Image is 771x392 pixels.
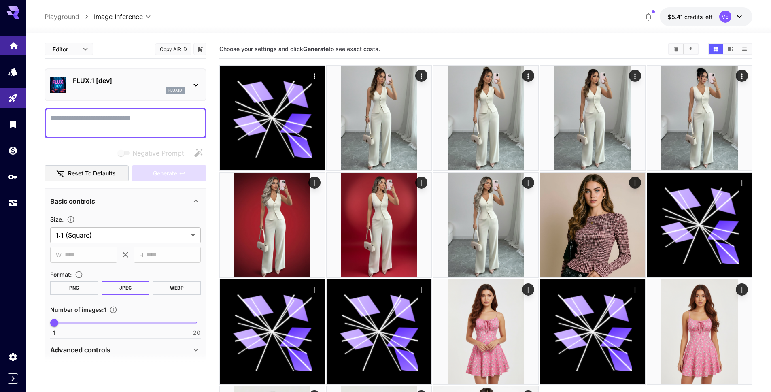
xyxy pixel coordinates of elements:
div: Usage [8,198,18,208]
img: 9k= [540,66,645,170]
span: H [139,250,143,260]
div: Wallet [8,145,18,156]
img: D8esmzwE6qCMgAAAABJRU5ErkJggg== [647,279,752,384]
p: Advanced controls [50,345,110,355]
span: Choose your settings and click to see exact costs. [219,45,380,52]
div: VE [719,11,731,23]
span: 1 [53,329,55,337]
b: Generate [303,45,329,52]
span: Format : [50,271,72,278]
span: Number of images : 1 [50,306,106,313]
div: Actions [415,177,427,189]
button: JPEG [102,281,150,295]
div: Actions [629,177,641,189]
div: Actions [736,283,748,296]
img: 2Q== [327,173,431,277]
button: Expand sidebar [8,373,18,384]
span: Editor [53,45,78,53]
div: API Keys [8,172,18,182]
div: Home [9,38,19,48]
span: Image Inference [94,12,143,21]
button: Show images in list view [737,44,752,54]
div: Actions [629,70,641,82]
button: Adjust the dimensions of the generated image by specifying its width and height in pixels, or sel... [64,215,78,224]
img: 9k= [433,66,538,170]
button: Show images in video view [723,44,737,54]
a: Playground [45,12,79,21]
div: Actions [415,70,427,82]
img: 2Q== [647,66,752,170]
span: 1:1 (Square) [56,230,188,240]
img: 9k= [540,173,645,277]
div: Settings [8,352,18,362]
img: 9k= [327,66,431,170]
div: Basic controls [50,192,201,211]
div: Actions [522,283,534,296]
img: Z [220,173,325,277]
div: Advanced controls [50,340,201,360]
img: Z [433,173,538,277]
button: Choose the file format for the output image. [72,271,86,279]
div: Playground [8,93,18,103]
div: Library [8,119,18,129]
button: $5.4098VE [660,7,752,26]
div: Clear ImagesDownload All [668,43,699,55]
button: Add to library [196,44,204,54]
div: FLUX.1 [dev]flux1d [50,72,201,97]
p: FLUX.1 [dev] [73,76,185,85]
button: Clear Images [669,44,683,54]
div: Actions [308,177,321,189]
div: Actions [415,283,427,296]
button: Download All [684,44,698,54]
button: PNG [50,281,98,295]
button: Show images in grid view [709,44,723,54]
span: credits left [684,13,713,20]
div: Actions [629,283,641,296]
span: Size : [50,216,64,223]
p: flux1d [168,87,182,93]
div: Actions [522,70,534,82]
div: Actions [736,70,748,82]
nav: breadcrumb [45,12,94,21]
div: Actions [308,283,321,296]
span: Negative Prompt [132,148,184,158]
span: Negative prompts are not compatible with the selected model. [116,148,190,158]
div: Show images in grid viewShow images in video viewShow images in list view [708,43,752,55]
div: Actions [736,177,748,189]
div: Actions [308,70,321,82]
img: BxrwUW5v7IiKAAAAAElFTkSuQmCC [433,279,538,384]
div: $5.4098 [668,13,713,21]
button: WEBP [153,281,201,295]
button: Specify how many images to generate in a single request. Each image generation will be charged se... [106,306,121,314]
span: W [56,250,62,260]
div: Actions [522,177,534,189]
p: Basic controls [50,196,95,206]
div: Models [8,67,18,77]
span: 20 [193,329,200,337]
button: Copy AIR ID [155,43,191,55]
span: $5.41 [668,13,684,20]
